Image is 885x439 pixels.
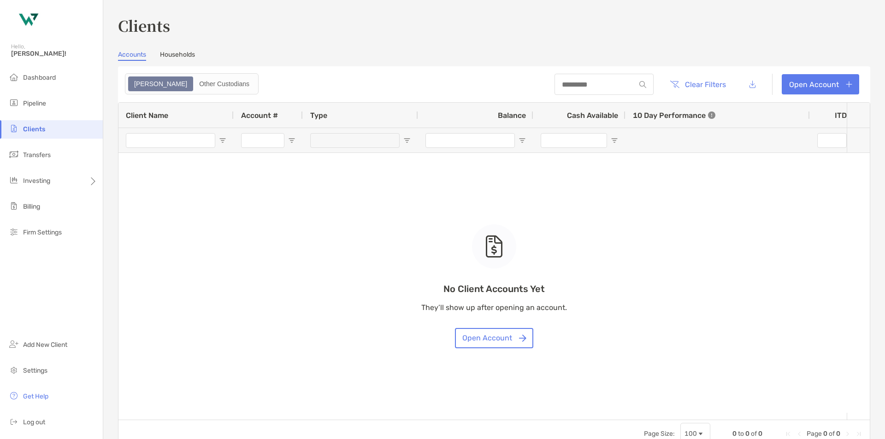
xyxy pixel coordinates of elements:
[23,392,48,400] span: Get Help
[8,390,19,401] img: get-help icon
[758,430,762,438] span: 0
[8,339,19,350] img: add_new_client icon
[855,430,862,438] div: Last Page
[11,4,44,37] img: Zoe Logo
[8,364,19,375] img: settings icon
[796,430,803,438] div: Previous Page
[118,15,870,36] h3: Clients
[745,430,749,438] span: 0
[785,430,792,438] div: First Page
[118,51,146,61] a: Accounts
[485,235,503,258] img: empty state icon
[421,283,567,295] p: No Client Accounts Yet
[8,200,19,211] img: billing icon
[751,430,757,438] span: of
[8,71,19,82] img: dashboard icon
[8,175,19,186] img: investing icon
[23,177,50,185] span: Investing
[23,341,67,349] span: Add New Client
[732,430,737,438] span: 0
[8,97,19,108] img: pipeline icon
[8,416,19,427] img: logout icon
[23,228,62,236] span: Firm Settings
[11,50,97,58] span: [PERSON_NAME]!
[455,328,533,348] button: Open Account
[194,77,254,90] div: Other Custodians
[836,430,840,438] span: 0
[844,430,851,438] div: Next Page
[23,418,45,426] span: Log out
[823,430,827,438] span: 0
[23,100,46,107] span: Pipeline
[23,74,56,82] span: Dashboard
[8,123,19,134] img: clients icon
[829,430,835,438] span: of
[23,151,51,159] span: Transfers
[23,203,40,211] span: Billing
[663,74,733,94] button: Clear Filters
[160,51,195,61] a: Households
[23,125,45,133] span: Clients
[644,430,675,438] div: Page Size:
[8,149,19,160] img: transfers icon
[519,334,526,342] img: button icon
[129,77,192,90] div: Zoe
[421,302,567,313] p: They’ll show up after opening an account.
[738,430,744,438] span: to
[684,430,697,438] div: 100
[639,81,646,88] img: input icon
[125,73,259,94] div: segmented control
[8,226,19,237] img: firm-settings icon
[782,74,859,94] a: Open Account
[807,430,822,438] span: Page
[23,367,47,375] span: Settings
